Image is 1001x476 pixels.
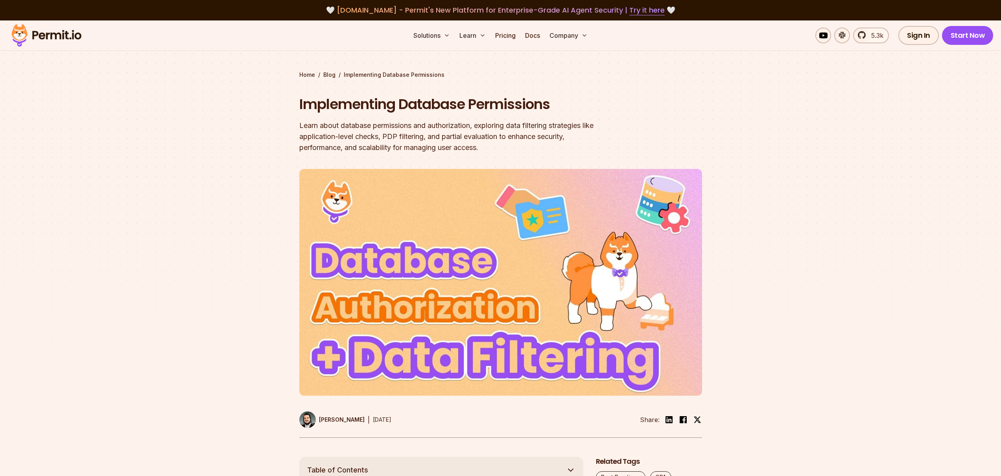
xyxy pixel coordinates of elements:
a: Sign In [898,26,939,45]
span: Table of Contents [307,465,368,476]
div: | [368,415,370,424]
button: Solutions [410,28,453,43]
a: Try it here [629,5,665,15]
a: Blog [323,71,336,79]
div: / / [299,71,702,79]
h1: Implementing Database Permissions [299,94,601,114]
a: Start Now [942,26,994,45]
img: facebook [678,415,688,424]
div: Learn about database permissions and authorization, exploring data filtering strategies like appl... [299,120,601,153]
div: 🤍 🤍 [19,5,982,16]
button: Learn [456,28,489,43]
button: Company [546,28,591,43]
img: linkedin [664,415,674,424]
li: Share: [640,415,660,424]
span: [DOMAIN_NAME] - Permit's New Platform for Enterprise-Grade AI Agent Security | [337,5,665,15]
span: 5.3k [866,31,883,40]
img: twitter [693,416,701,424]
p: [PERSON_NAME] [319,416,365,424]
a: [PERSON_NAME] [299,411,365,428]
a: Home [299,71,315,79]
img: Gabriel L. Manor [299,411,316,428]
time: [DATE] [373,416,391,423]
a: Pricing [492,28,519,43]
h2: Related Tags [596,457,702,467]
img: Permit logo [8,22,85,49]
a: Docs [522,28,543,43]
a: 5.3k [853,28,889,43]
img: Implementing Database Permissions [299,169,702,396]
